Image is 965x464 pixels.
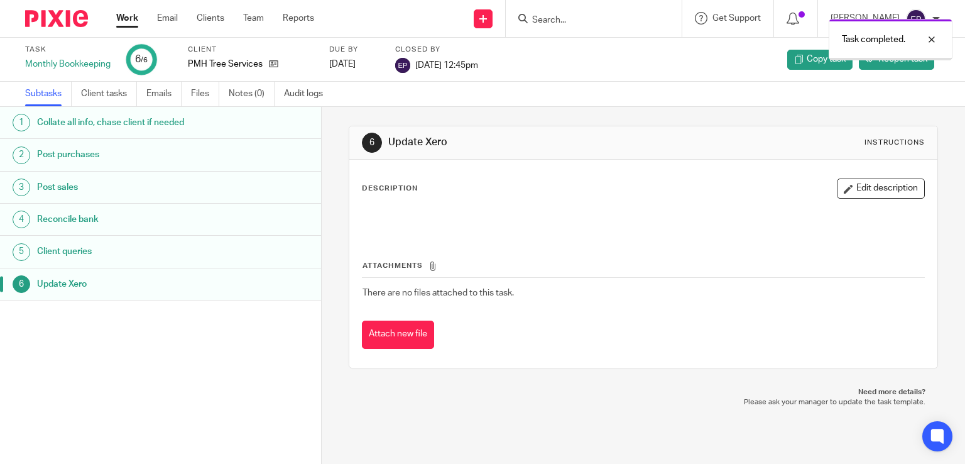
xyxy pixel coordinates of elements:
a: Reports [283,12,314,25]
div: 6 [135,52,148,67]
span: Attachments [363,262,423,269]
a: Work [116,12,138,25]
div: Instructions [864,138,925,148]
p: Description [362,184,418,194]
h1: Update Xero [388,136,670,149]
div: Monthly Bookkeeping [25,58,111,70]
button: Attach new file [362,321,434,349]
img: Pixie [25,10,88,27]
div: 4 [13,211,30,228]
div: 5 [13,243,30,261]
div: 6 [13,275,30,293]
div: [DATE] [329,58,379,70]
a: Files [191,82,219,106]
div: 6 [362,133,382,153]
h1: Reconcile bank [37,210,218,229]
p: Please ask your manager to update the task template. [361,397,926,407]
span: There are no files attached to this task. [363,289,514,297]
label: Task [25,45,111,55]
button: Edit description [837,179,925,199]
a: Audit logs [284,82,332,106]
a: Clients [197,12,224,25]
h1: Update Xero [37,275,218,294]
p: PMH Tree Services [188,58,263,70]
p: Need more details? [361,387,926,397]
img: svg%3E [395,58,410,73]
img: svg%3E [906,9,926,29]
a: Emails [146,82,182,106]
h1: Post sales [37,178,218,197]
label: Closed by [395,45,478,55]
a: Subtasks [25,82,72,106]
a: Client tasks [81,82,137,106]
small: /6 [141,57,148,64]
a: Team [243,12,264,25]
div: 2 [13,146,30,164]
h1: Collate all info, chase client if needed [37,113,218,132]
label: Client [188,45,313,55]
div: 3 [13,179,30,196]
span: [DATE] 12:45pm [415,60,478,69]
label: Due by [329,45,379,55]
p: Task completed. [842,33,905,46]
a: Email [157,12,178,25]
a: Notes (0) [229,82,275,106]
h1: Client queries [37,242,218,261]
h1: Post purchases [37,145,218,164]
div: 1 [13,114,30,131]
